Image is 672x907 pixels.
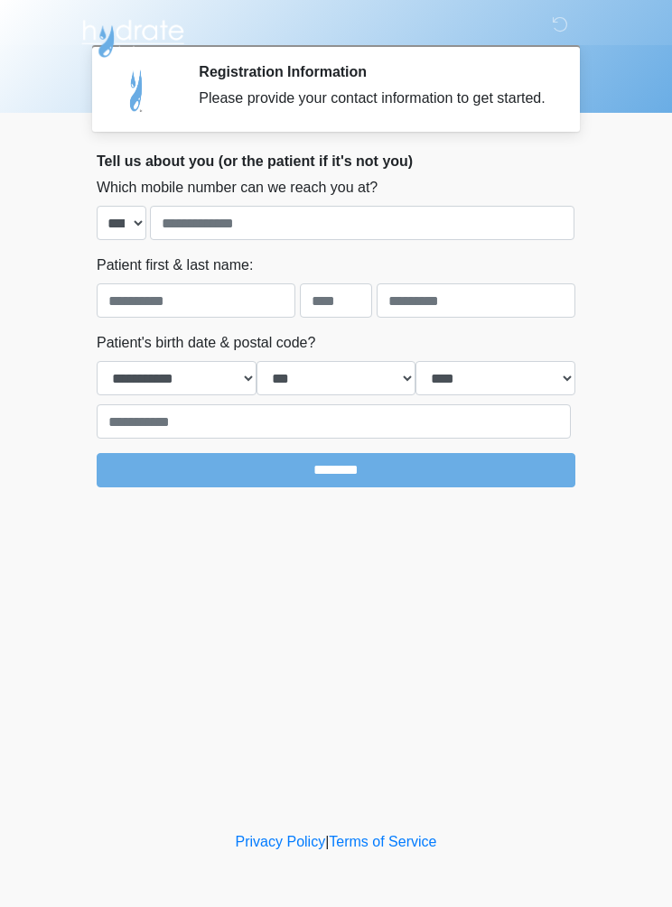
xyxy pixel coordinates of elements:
div: Please provide your contact information to get started. [199,88,548,109]
img: Hydrate IV Bar - Flagstaff Logo [79,14,187,59]
a: | [325,834,329,849]
a: Privacy Policy [236,834,326,849]
img: Agent Avatar [110,63,164,117]
a: Terms of Service [329,834,436,849]
label: Which mobile number can we reach you at? [97,177,378,199]
h2: Tell us about you (or the patient if it's not you) [97,153,575,170]
label: Patient first & last name: [97,255,253,276]
label: Patient's birth date & postal code? [97,332,315,354]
